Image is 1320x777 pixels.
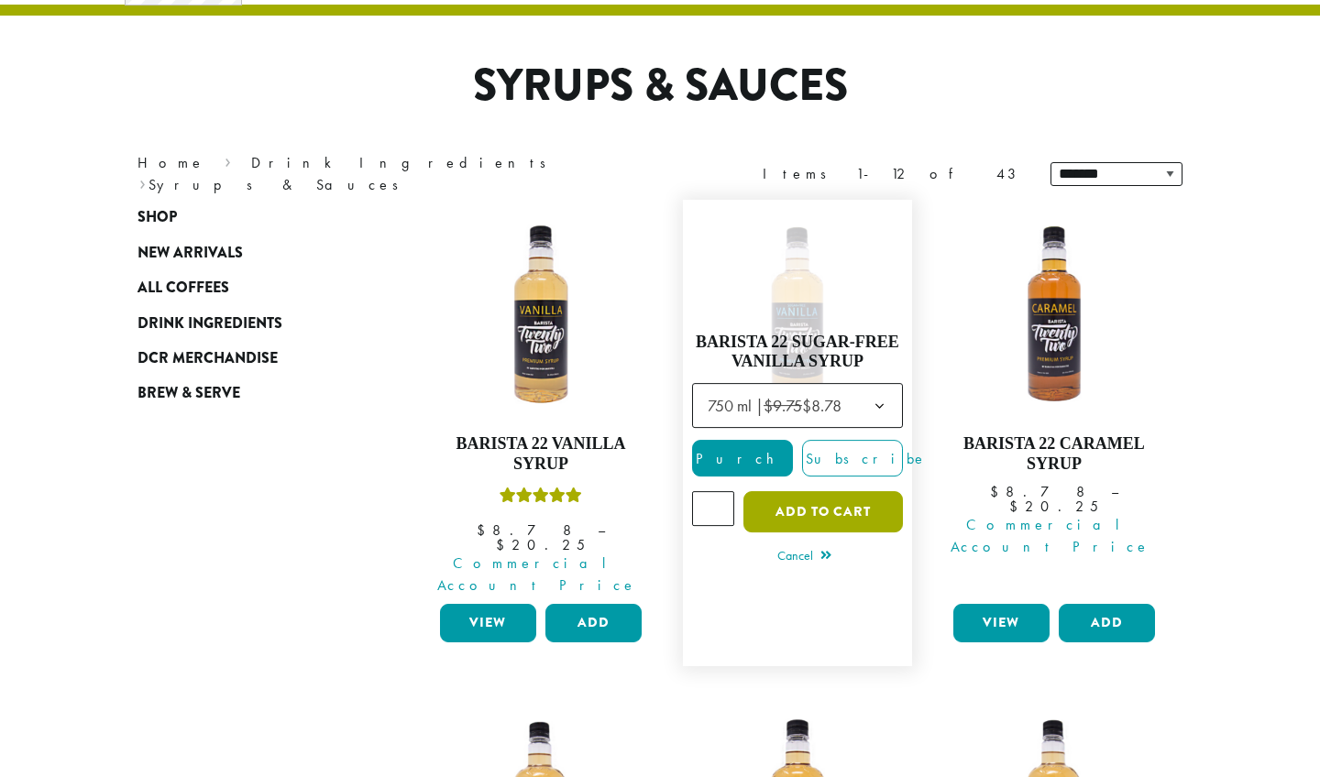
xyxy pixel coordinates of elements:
[1009,497,1098,516] bdi: 20.25
[137,152,632,196] nav: Breadcrumb
[763,163,1023,185] div: Items 1-12 of 43
[500,485,582,512] div: Rated 5.00 out of 5
[764,395,802,416] del: $9.75
[692,209,903,657] a: Rated 5.00 out of 5
[693,449,848,468] span: Purchase
[949,434,1160,474] h4: Barista 22 Caramel Syrup
[700,388,860,423] span: 750 ml | $9.75 $8.78
[477,520,492,540] span: $
[953,604,1050,642] a: View
[743,491,903,532] button: Add to cart
[435,209,646,420] img: VANILLA-300x300.png
[137,312,282,335] span: Drink Ingredients
[496,535,585,554] bdi: 20.25
[137,305,357,340] a: Drink Ingredients
[435,209,646,596] a: Barista 22 Vanilla SyrupRated 5.00 out of 5 Commercial Account Price
[225,146,231,174] span: ›
[545,604,642,642] button: Add
[777,544,831,570] a: Cancel
[990,482,1094,501] bdi: 8.78
[708,395,841,416] span: 750 ml | $8.78
[251,153,558,172] a: Drink Ingredients
[139,168,146,196] span: ›
[137,206,177,229] span: Shop
[1009,497,1025,516] span: $
[124,60,1196,113] h1: Syrups & Sauces
[137,341,357,376] a: DCR Merchandise
[137,270,357,305] a: All Coffees
[137,242,243,265] span: New Arrivals
[137,153,205,172] a: Home
[692,383,903,428] span: 750 ml | $9.75 $8.78
[137,347,278,370] span: DCR Merchandise
[941,514,1160,558] span: Commercial Account Price
[428,553,646,596] span: Commercial Account Price
[137,200,357,235] a: Shop
[949,209,1160,420] img: CARAMEL-1-300x300.png
[435,434,646,474] h4: Barista 22 Vanilla Syrup
[990,482,1006,501] span: $
[496,535,511,554] span: $
[137,235,357,270] a: New Arrivals
[137,376,357,410] a: Brew & Serve
[1111,482,1118,501] span: –
[949,209,1160,596] a: Barista 22 Caramel Syrup Commercial Account Price
[692,491,734,526] input: Product quantity
[598,520,605,540] span: –
[1059,604,1155,642] button: Add
[803,449,928,468] span: Subscribe
[477,520,580,540] bdi: 8.78
[440,604,536,642] a: View
[137,277,229,300] span: All Coffees
[692,333,903,372] h4: Barista 22 Sugar-Free Vanilla Syrup
[137,382,240,405] span: Brew & Serve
